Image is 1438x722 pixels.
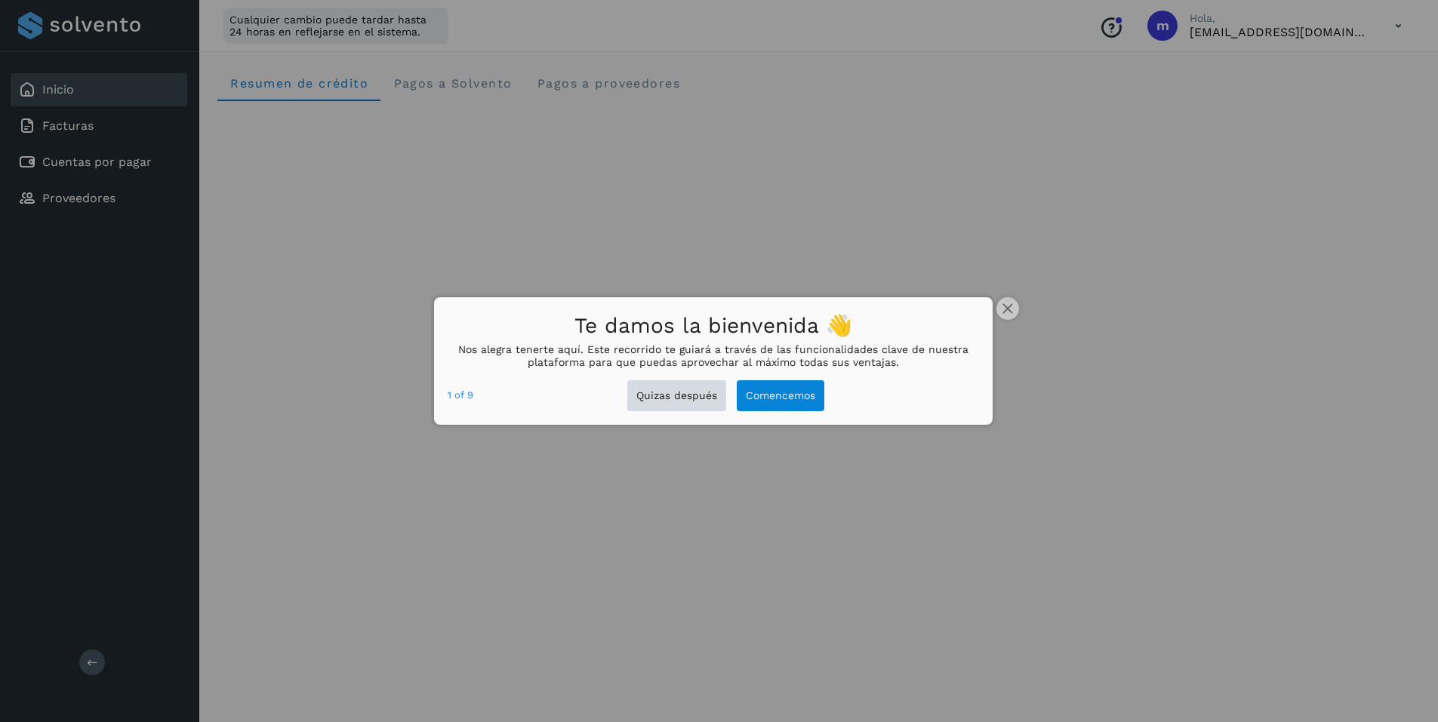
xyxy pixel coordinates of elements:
[448,387,473,404] div: 1 of 9
[627,380,726,411] button: Quizas después
[434,297,993,425] div: Te damos la bienvenida 👋Nos alegra tenerte aquí. Este recorrido te guiará a través de las funcion...
[448,343,979,369] p: Nos alegra tenerte aquí. Este recorrido te guiará a través de las funcionalidades clave de nuestr...
[448,387,473,404] div: step 1 of 9
[996,297,1019,320] button: close,
[737,380,824,411] button: Comencemos
[448,309,979,343] h1: Te damos la bienvenida 👋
